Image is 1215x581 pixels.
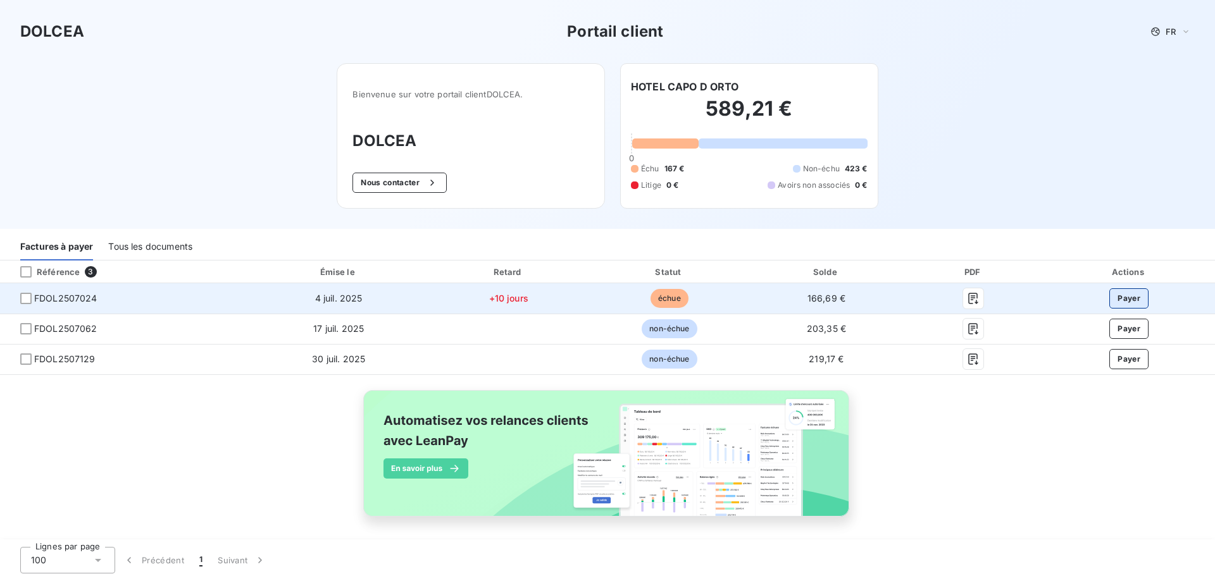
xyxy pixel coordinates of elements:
div: PDF [906,266,1040,278]
button: 1 [192,547,210,573]
span: 3 [85,266,96,278]
span: 4 juil. 2025 [315,293,363,303]
span: FR [1166,27,1176,37]
span: 167 € [664,163,685,174]
button: Payer [1109,319,1149,339]
div: Retard [430,266,587,278]
span: Non-échu [803,163,840,174]
button: Payer [1109,288,1149,309]
button: Précédent [115,547,192,573]
h6: HOTEL CAPO D ORTO [631,79,739,94]
span: FDOL2507062 [34,322,97,335]
span: +10 jours [489,293,528,303]
h3: DOLCEA [352,130,589,152]
h3: Portail client [567,20,663,43]
button: Suivant [210,547,274,573]
span: 423 € [845,163,868,174]
span: Avoirs non associés [778,180,850,191]
span: 17 juil. 2025 [313,323,364,334]
span: 219,17 € [809,353,844,364]
span: Bienvenue sur votre portail client DOLCEA . [352,89,589,99]
div: Actions [1045,266,1212,278]
span: 203,35 € [807,323,846,334]
h2: 589,21 € [631,96,868,134]
span: 0 [629,153,634,163]
span: 166,69 € [807,293,845,303]
div: Solde [751,266,901,278]
span: 0 € [666,180,678,191]
span: 30 juil. 2025 [312,353,365,364]
span: FDOL2507129 [34,353,96,365]
div: Référence [10,266,80,278]
span: Litige [641,180,661,191]
span: 100 [31,554,46,566]
div: Tous les documents [108,234,192,260]
span: 1 [199,554,202,566]
span: échue [651,289,688,308]
span: 0 € [855,180,867,191]
button: Payer [1109,349,1149,369]
div: Émise le [252,266,425,278]
img: banner [352,382,863,538]
span: non-échue [642,350,697,369]
button: Nous contacter [352,173,446,193]
div: Factures à payer [20,234,93,260]
span: Échu [641,163,659,174]
h3: DOLCEA [20,20,84,43]
span: FDOL2507024 [34,292,97,305]
div: Statut [592,266,746,278]
span: non-échue [642,319,697,338]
